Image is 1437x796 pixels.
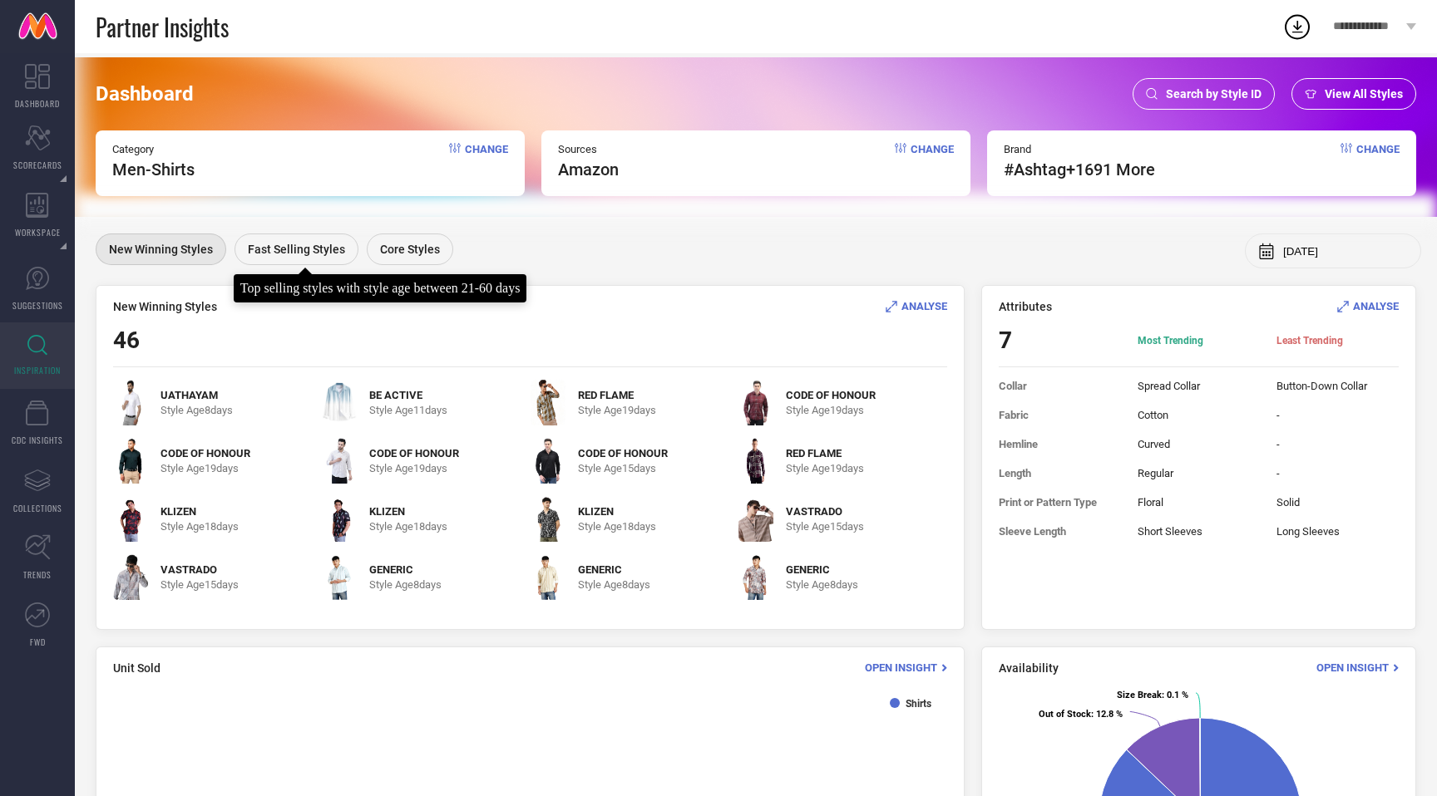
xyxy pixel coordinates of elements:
[96,10,229,44] span: Partner Insights
[1316,660,1399,676] div: Open Insight
[369,505,447,518] span: KLIZEN
[1337,298,1399,314] div: Analyse
[786,404,876,416] span: Style Age 19 days
[113,661,160,675] span: Unit Sold
[578,462,668,474] span: Style Age 15 days
[1277,409,1399,421] span: -
[1138,334,1260,347] span: Most Trending
[531,496,565,542] img: 51VUqabPQBL.jpg
[160,520,239,533] span: Style Age 18 days
[1277,438,1399,450] span: -
[1166,87,1262,101] span: Search by Style ID
[322,496,357,542] img: 71JEohxcOTL._SL1500_.jpg
[1039,709,1091,720] tspan: Out of Stock
[113,327,140,354] span: 46
[1039,709,1123,720] text: : 12.8 %
[113,554,148,600] img: 81fm3q7K3bL._SL1440_.jpg
[1117,690,1188,700] text: : 0.1 %
[113,380,148,425] img: 41kBwUj0xzL._SX569_.jpg
[999,380,1121,392] span: Collar
[578,505,656,518] span: KLIZEN
[109,243,213,256] span: New Winning Styles
[1277,334,1399,347] span: Least Trending
[1138,467,1260,479] span: Regular
[999,438,1121,450] span: Hemline
[160,462,250,474] span: Style Age 19 days
[786,578,858,591] span: Style Age 8 days
[1277,380,1399,392] span: Button-Down Collar
[1282,12,1312,42] div: Open download list
[1277,467,1399,479] span: -
[578,389,656,401] span: RED FLAME
[1356,143,1400,179] span: Change
[578,578,650,591] span: Style Age 8 days
[999,300,1052,313] span: Attributes
[531,554,565,600] img: 61hrfe1qihL._SL1440_.jpg
[999,409,1121,421] span: Fabric
[369,462,459,474] span: Style Age 19 days
[96,82,194,106] span: Dashboard
[369,389,447,401] span: BE ACTIVE
[369,563,442,576] span: GENERIC
[911,143,954,179] span: Change
[322,380,357,425] img: 51cNMNimNGL._SL1080_.jpg
[113,438,148,484] img: 61cjYPBPq0L._SL1500_.jpg
[558,160,619,179] span: amazon
[558,143,619,155] span: Sources
[1316,661,1389,674] span: Open Insight
[160,447,250,459] span: CODE OF HONOUR
[578,404,656,416] span: Style Age 19 days
[901,300,947,312] span: ANALYSE
[322,554,357,600] img: 61Ti3ApktYL._SL1440_.jpg
[531,380,565,425] img: 812wgSOSPPL._SL1500_.jpg
[113,300,217,313] span: New Winning Styles
[1277,496,1399,509] span: Solid
[786,563,858,576] span: GENERIC
[1325,87,1403,101] span: View All Styles
[13,159,62,171] span: SCORECARDS
[999,525,1121,538] span: Sleeve Length
[906,698,931,710] text: Shirts
[240,281,521,296] div: Top selling styles with style age between 21-60 days
[160,578,239,591] span: Style Age 15 days
[786,389,876,401] span: CODE OF HONOUR
[1138,409,1260,421] span: Cotton
[248,243,345,256] span: Fast Selling Styles
[1004,143,1155,155] span: Brand
[12,434,63,446] span: CDC INSIGHTS
[865,660,947,676] div: Open Insight
[786,462,864,474] span: Style Age 19 days
[1353,300,1399,312] span: ANALYSE
[15,97,60,110] span: DASHBOARD
[112,160,195,179] span: Men-Shirts
[369,520,447,533] span: Style Age 18 days
[160,563,239,576] span: VASTRADO
[1283,245,1408,258] input: Select month
[786,520,864,533] span: Style Age 15 days
[23,568,52,581] span: TRENDS
[999,496,1121,509] span: Print or Pattern Type
[369,578,442,591] span: Style Age 8 days
[13,502,62,514] span: COLLECTIONS
[112,143,195,155] span: Category
[160,505,239,518] span: KLIZEN
[1138,496,1260,509] span: Floral
[15,226,61,238] span: WORKSPACE
[160,404,233,416] span: Style Age 8 days
[738,380,773,425] img: 51MUbaMHjnL._SY550_.jpg
[886,298,947,314] div: Analyse
[738,496,773,542] img: 71dKKWWNOOL._SL1440_.jpg
[465,143,508,179] span: Change
[999,661,1059,675] span: Availability
[1138,525,1260,538] span: Short Sleeves
[113,496,148,542] img: 71eO-twFsjL._SL1500_.jpg
[12,299,63,312] span: SUGGESTIONS
[1138,380,1260,392] span: Spread Collar
[1277,525,1399,538] span: Long Sleeves
[1138,438,1260,450] span: Curved
[786,505,864,518] span: VASTRADO
[369,447,459,459] span: CODE OF HONOUR
[1117,690,1162,700] tspan: Size Break
[30,636,46,648] span: FWD
[322,438,357,484] img: 41IolhSuqSL.jpg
